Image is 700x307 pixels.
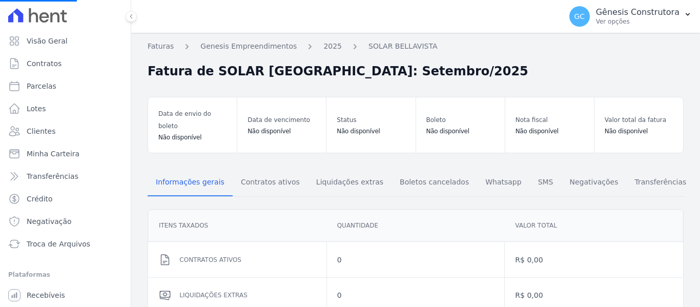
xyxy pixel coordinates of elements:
a: Parcelas [4,76,127,96]
span: Contratos ativos [235,172,306,192]
nav: Breadcrumb [148,41,684,58]
span: Recebíveis [27,290,65,300]
dd: R$ 0,00 [515,290,672,300]
span: Transferências [628,172,692,192]
dt: Data de envio do boleto [158,108,227,132]
dd: Quantidade [337,220,495,231]
span: Informações gerais [150,172,231,192]
a: Negativação [4,211,127,232]
span: Visão Geral [27,36,68,46]
dd: Contratos ativos [179,255,316,265]
a: SOLAR BELLAVISTA [368,41,437,52]
span: Parcelas [27,81,56,91]
a: Contratos ativos [233,170,308,196]
a: Boletos cancelados [392,170,477,196]
span: Transferências [27,171,78,181]
a: Whatsapp [477,170,529,196]
dt: Boleto [426,114,495,126]
a: Faturas [148,41,174,52]
a: Informações gerais [148,170,233,196]
span: Negativação [27,216,72,227]
dd: Não disponível [248,126,316,136]
span: Minha Carteira [27,149,79,159]
span: SMS [532,172,560,192]
dd: Não disponível [426,126,495,136]
dd: 0 [337,255,495,265]
span: Troca de Arquivos [27,239,90,249]
button: GC Gênesis Construtora Ver opções [561,2,700,31]
a: Clientes [4,121,127,141]
a: Transferências [626,170,694,196]
a: Liquidações extras [308,170,392,196]
div: Plataformas [8,269,122,281]
dd: Itens Taxados [159,220,316,231]
p: Ver opções [596,17,680,26]
dd: Não disponível [516,126,584,136]
span: GC [574,13,585,20]
dt: Nota fiscal [516,114,584,126]
dt: Data de vencimento [248,114,316,126]
dd: Valor total [515,220,672,231]
dd: R$ 0,00 [515,255,672,265]
span: Crédito [27,194,53,204]
span: Liquidações extras [310,172,389,192]
a: Transferências [4,166,127,187]
a: Lotes [4,98,127,119]
dd: Liquidações extras [179,290,316,300]
p: Gênesis Construtora [596,7,680,17]
dt: Valor total da fatura [605,114,673,126]
a: Recebíveis [4,285,127,305]
span: Whatsapp [479,172,527,192]
a: SMS [530,170,562,196]
a: Crédito [4,189,127,209]
dd: 0 [337,290,495,300]
a: 2025 [323,41,342,52]
span: Contratos [27,58,61,69]
span: Lotes [27,104,46,114]
span: Boletos cancelados [394,172,475,192]
span: Negativações [563,172,624,192]
dd: Não disponível [158,132,227,142]
dd: Não disponível [337,126,405,136]
dt: Status [337,114,405,126]
a: Contratos [4,53,127,74]
span: Clientes [27,126,55,136]
a: Genesis Empreendimentos [200,41,297,52]
dd: Não disponível [605,126,673,136]
a: Minha Carteira [4,144,127,164]
h2: Fatura de SOLAR [GEOGRAPHIC_DATA]: Setembro/2025 [148,62,528,80]
a: Visão Geral [4,31,127,51]
a: Troca de Arquivos [4,234,127,254]
a: Negativações [561,170,626,196]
